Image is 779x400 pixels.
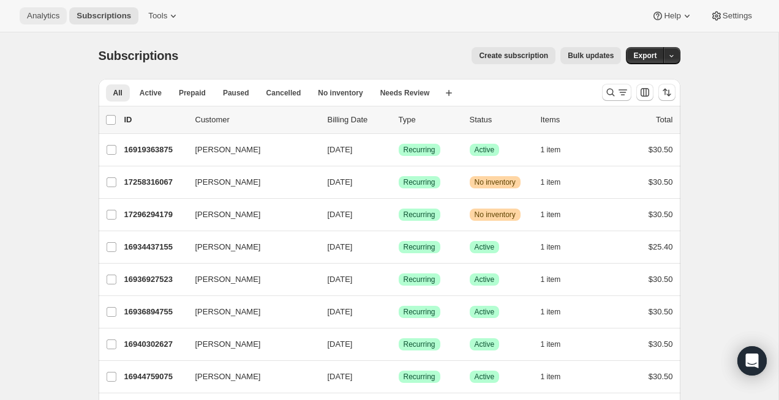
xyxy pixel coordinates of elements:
span: Active [475,145,495,155]
p: 17296294179 [124,209,186,221]
button: [PERSON_NAME] [188,367,310,387]
span: Recurring [404,177,435,187]
button: 1 item [541,303,574,320]
button: Settings [703,7,759,24]
span: Active [475,307,495,317]
button: 1 item [541,174,574,191]
button: [PERSON_NAME] [188,205,310,224]
button: [PERSON_NAME] [188,335,310,354]
span: Prepaid [179,88,206,98]
span: Settings [723,11,752,21]
div: Items [541,114,602,126]
span: 1 item [541,372,561,382]
span: 1 item [541,177,561,187]
span: No inventory [475,210,516,220]
button: Help [644,7,700,24]
div: 16936894755[PERSON_NAME][DATE]SuccessRecurringSuccessActive1 item$30.50 [124,303,673,320]
span: [PERSON_NAME] [195,176,261,188]
span: [DATE] [328,145,353,154]
span: Active [140,88,162,98]
span: $30.50 [649,210,673,219]
span: [PERSON_NAME] [195,209,261,221]
span: Active [475,339,495,349]
button: Sort the results [658,84,676,101]
button: [PERSON_NAME] [188,302,310,322]
div: 17258316067[PERSON_NAME][DATE]SuccessRecurringWarningNo inventory1 item$30.50 [124,174,673,191]
button: 1 item [541,206,574,223]
span: Tools [148,11,167,21]
span: Recurring [404,372,435,382]
button: Create new view [439,84,459,102]
span: [PERSON_NAME] [195,306,261,318]
span: [PERSON_NAME] [195,273,261,286]
span: $25.40 [649,242,673,251]
span: [DATE] [328,372,353,381]
span: Recurring [404,145,435,155]
span: [DATE] [328,177,353,187]
span: [DATE] [328,275,353,284]
span: Create subscription [479,51,548,61]
span: No inventory [475,177,516,187]
span: Recurring [404,210,435,220]
div: Open Intercom Messenger [737,346,767,376]
span: 1 item [541,242,561,252]
span: $30.50 [649,307,673,316]
span: Help [664,11,680,21]
button: Customize table column order and visibility [636,84,653,101]
button: Subscriptions [69,7,138,24]
button: 1 item [541,368,574,385]
div: 16944759075[PERSON_NAME][DATE]SuccessRecurringSuccessActive1 item$30.50 [124,368,673,385]
span: Recurring [404,307,435,317]
span: $30.50 [649,339,673,349]
span: [DATE] [328,339,353,349]
p: 16919363875 [124,144,186,156]
span: [DATE] [328,307,353,316]
button: Search and filter results [602,84,631,101]
p: 16934437155 [124,241,186,253]
span: $30.50 [649,275,673,284]
span: [PERSON_NAME] [195,371,261,383]
span: No inventory [318,88,363,98]
div: IDCustomerBilling DateTypeStatusItemsTotal [124,114,673,126]
span: Active [475,372,495,382]
p: ID [124,114,186,126]
div: 16936927523[PERSON_NAME][DATE]SuccessRecurringSuccessActive1 item$30.50 [124,271,673,288]
p: Customer [195,114,318,126]
span: Active [475,242,495,252]
p: 16940302627 [124,338,186,350]
span: 1 item [541,210,561,220]
span: [DATE] [328,210,353,219]
span: Cancelled [266,88,301,98]
button: Create subscription [472,47,555,64]
button: Analytics [20,7,67,24]
span: $30.50 [649,145,673,154]
span: Analytics [27,11,59,21]
button: 1 item [541,271,574,288]
button: 1 item [541,336,574,353]
span: [DATE] [328,242,353,251]
span: Bulk updates [568,51,614,61]
button: [PERSON_NAME] [188,172,310,192]
button: Tools [141,7,187,24]
p: 16944759075 [124,371,186,383]
span: $30.50 [649,372,673,381]
button: 1 item [541,141,574,158]
span: 1 item [541,275,561,284]
span: 1 item [541,307,561,317]
span: Recurring [404,242,435,252]
span: Needs Review [380,88,430,98]
span: [PERSON_NAME] [195,144,261,156]
span: $30.50 [649,177,673,187]
button: [PERSON_NAME] [188,140,310,160]
button: Export [626,47,664,64]
span: All [113,88,122,98]
span: Subscriptions [99,49,179,62]
div: Type [399,114,460,126]
p: 16936894755 [124,306,186,318]
div: 17296294179[PERSON_NAME][DATE]SuccessRecurringWarningNo inventory1 item$30.50 [124,206,673,223]
div: 16940302627[PERSON_NAME][DATE]SuccessRecurringSuccessActive1 item$30.50 [124,336,673,353]
p: 16936927523 [124,273,186,286]
span: Export [633,51,657,61]
span: 1 item [541,339,561,349]
button: Bulk updates [560,47,621,64]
